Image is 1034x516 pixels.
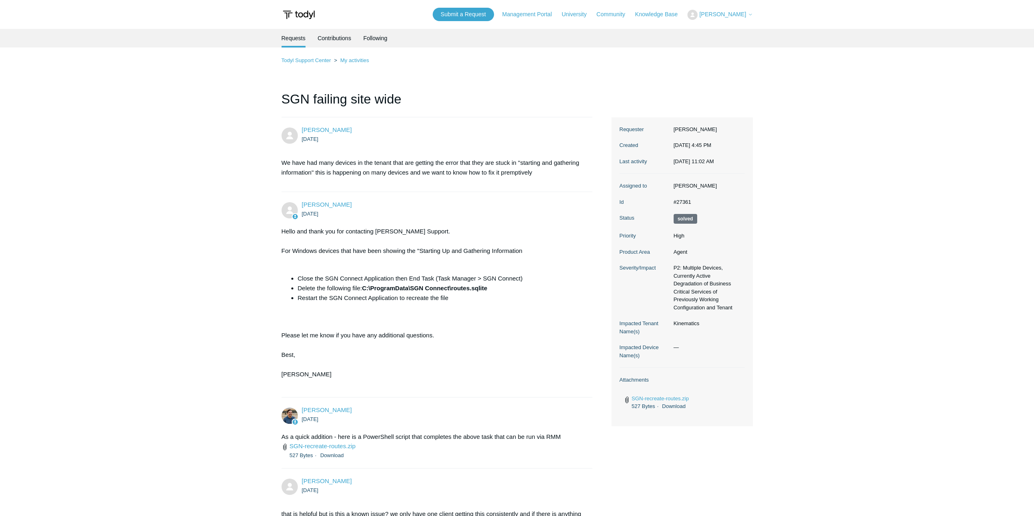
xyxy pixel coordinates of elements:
a: [PERSON_NAME] [302,477,352,484]
dt: Product Area [620,248,670,256]
a: Management Portal [502,10,560,19]
dt: Severity/Impact [620,264,670,272]
time: 08/21/2025, 15:03 [302,487,319,493]
h1: SGN failing site wide [282,89,593,117]
time: 08/12/2025, 16:48 [302,211,319,217]
a: [PERSON_NAME] [302,126,352,133]
dt: Attachments [620,376,745,384]
a: Todyl Support Center [282,57,331,63]
li: My activities [332,57,369,63]
span: Spencer Grissom [302,406,352,413]
dt: Priority [620,232,670,240]
dd: — [670,343,745,352]
dt: Id [620,198,670,206]
dd: [PERSON_NAME] [670,182,745,190]
li: Close the SGN Connect Application then End Task (Task Manager > SGN Connect) [298,274,585,283]
dd: [PERSON_NAME] [670,125,745,134]
a: Download [320,452,344,458]
time: 08/12/2025, 16:45 [302,136,319,142]
li: Restart the SGN Connect Application to recreate the file [298,293,585,303]
dt: Impacted Device Name(s) [620,343,670,359]
a: Knowledge Base [635,10,686,19]
dd: High [670,232,745,240]
img: Todyl Support Center Help Center home page [282,7,316,22]
a: [PERSON_NAME] [302,406,352,413]
a: My activities [340,57,369,63]
dt: Impacted Tenant Name(s) [620,320,670,335]
dt: Requester [620,125,670,134]
dd: P2: Multiple Devices, Currently Active Degradation of Business Critical Services of Previously Wo... [670,264,745,311]
span: 527 Bytes [632,403,661,409]
button: [PERSON_NAME] [687,10,752,20]
dt: Created [620,141,670,149]
a: Submit a Request [433,8,494,21]
span: [PERSON_NAME] [699,11,746,17]
time: 08/29/2025, 11:02 [674,158,714,164]
a: Download [662,403,686,409]
a: Contributions [318,29,351,47]
p: We have had many devices in the tenant that are getting the error that they are stuck in "startin... [282,158,585,177]
li: Requests [282,29,306,47]
div: As a quick addition - here is a PowerShell script that completes the above task that can be run v... [282,432,585,442]
a: SGN-recreate-routes.zip [290,443,356,449]
a: [PERSON_NAME] [302,201,352,208]
strong: C:\ProgramData\SGN Connect\routes.sqlite [362,285,487,291]
dt: Last activity [620,158,670,166]
span: Kris Haire [302,201,352,208]
dd: #27361 [670,198,745,206]
span: Rolando Tamayo [302,126,352,133]
dt: Assigned to [620,182,670,190]
time: 08/12/2025, 16:45 [674,142,711,148]
li: Todyl Support Center [282,57,333,63]
a: Following [363,29,387,47]
a: University [561,10,594,19]
div: Hello and thank you for contacting [PERSON_NAME] Support. For Windows devices that have been show... [282,227,585,389]
dt: Status [620,214,670,222]
span: This request has been solved [674,214,697,224]
li: Delete the following file: [298,283,585,293]
a: SGN-recreate-routes.zip [632,395,689,402]
dd: Agent [670,248,745,256]
span: 527 Bytes [290,452,319,458]
dd: Kinematics [670,320,745,328]
time: 08/12/2025, 16:51 [302,416,319,422]
span: Rolando Tamayo [302,477,352,484]
a: Community [596,10,633,19]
